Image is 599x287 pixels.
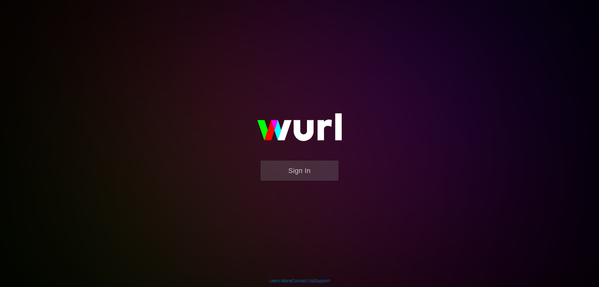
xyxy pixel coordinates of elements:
img: wurl-logo-on-black-223613ac3d8ba8fe6dc639794a292ebdb59501304c7dfd60c99c58986ef67473.svg [237,100,362,161]
button: Sign In [261,161,338,181]
a: Support [314,278,330,283]
div: | | [269,278,330,284]
a: Learn More [269,278,291,283]
a: Contact Us [292,278,314,283]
